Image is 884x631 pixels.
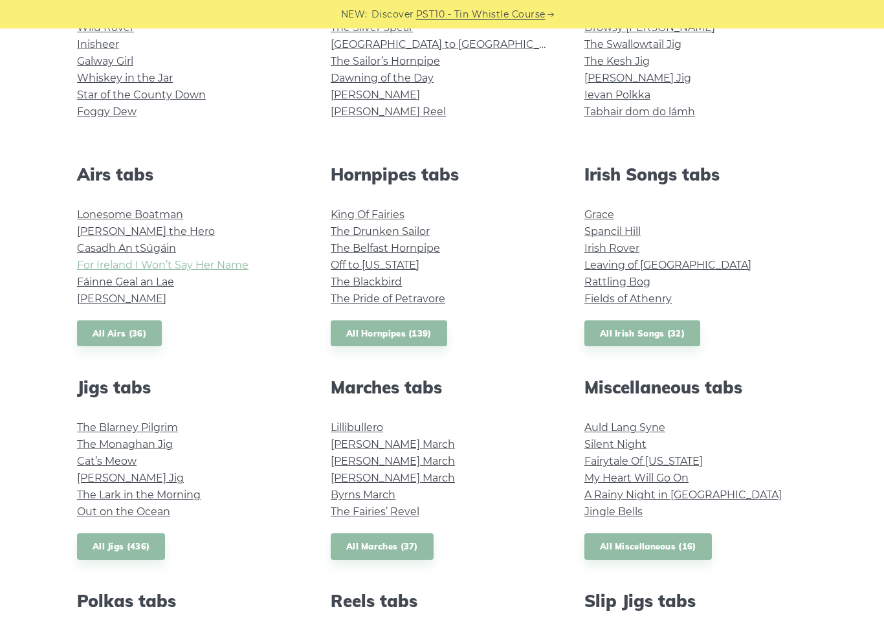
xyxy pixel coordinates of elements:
a: The Silver Spear [331,21,413,34]
a: My Heart Will Go On [584,472,689,484]
a: All Jigs (436) [77,533,165,560]
a: The Blackbird [331,276,402,288]
a: [PERSON_NAME] Jig [584,72,691,84]
a: A Rainy Night in [GEOGRAPHIC_DATA] [584,489,782,501]
a: Spancil Hill [584,225,641,238]
a: The Pride of Petravore [331,293,445,305]
a: Byrns March [331,489,395,501]
span: NEW: [341,7,368,22]
a: For Ireland I Won’t Say Her Name [77,259,249,271]
a: Drowsy [PERSON_NAME] [584,21,715,34]
h2: Jigs tabs [77,377,300,397]
h2: Irish Songs tabs [584,164,807,184]
a: All Miscellaneous (16) [584,533,712,560]
a: The Kesh Jig [584,55,650,67]
a: [PERSON_NAME] Jig [77,472,184,484]
a: Out on the Ocean [77,505,170,518]
h2: Airs tabs [77,164,300,184]
a: The Monaghan Jig [77,438,173,450]
a: Lillibullero [331,421,383,434]
a: Grace [584,208,614,221]
a: [PERSON_NAME] March [331,472,455,484]
a: Off to [US_STATE] [331,259,419,271]
h2: Hornpipes tabs [331,164,553,184]
a: The Fairies’ Revel [331,505,419,518]
a: Wild Rover [77,21,134,34]
a: Inisheer [77,38,119,50]
h2: Marches tabs [331,377,553,397]
a: Whiskey in the Jar [77,72,173,84]
a: The Lark in the Morning [77,489,201,501]
a: Dawning of the Day [331,72,434,84]
a: [PERSON_NAME] March [331,438,455,450]
a: Auld Lang Syne [584,421,665,434]
a: The Sailor’s Hornpipe [331,55,440,67]
h2: Reels tabs [331,591,553,611]
a: PST10 - Tin Whistle Course [416,7,546,22]
a: [PERSON_NAME] [77,293,166,305]
a: Tabhair dom do lámh [584,105,695,118]
a: Galway Girl [77,55,133,67]
a: Fáinne Geal an Lae [77,276,174,288]
a: Cat’s Meow [77,455,137,467]
a: [PERSON_NAME] [331,89,420,101]
a: Foggy Dew [77,105,137,118]
span: Discover [371,7,414,22]
a: [PERSON_NAME] Reel [331,105,446,118]
a: Ievan Polkka [584,89,650,101]
a: [GEOGRAPHIC_DATA] to [GEOGRAPHIC_DATA] [331,38,569,50]
a: Irish Rover [584,242,639,254]
a: All Airs (36) [77,320,162,347]
a: [PERSON_NAME] March [331,455,455,467]
a: Star of the County Down [77,89,206,101]
a: Casadh An tSúgáin [77,242,176,254]
a: Silent Night [584,438,646,450]
a: Fields of Athenry [584,293,672,305]
a: The Swallowtail Jig [584,38,681,50]
a: The Blarney Pilgrim [77,421,178,434]
a: Rattling Bog [584,276,650,288]
a: The Drunken Sailor [331,225,430,238]
a: Lonesome Boatman [77,208,183,221]
h2: Slip Jigs tabs [584,591,807,611]
h2: Polkas tabs [77,591,300,611]
a: King Of Fairies [331,208,404,221]
a: Leaving of [GEOGRAPHIC_DATA] [584,259,751,271]
a: The Belfast Hornpipe [331,242,440,254]
a: All Marches (37) [331,533,434,560]
h2: Miscellaneous tabs [584,377,807,397]
a: All Irish Songs (32) [584,320,700,347]
a: Jingle Bells [584,505,643,518]
a: [PERSON_NAME] the Hero [77,225,215,238]
a: Fairytale Of [US_STATE] [584,455,703,467]
a: All Hornpipes (139) [331,320,447,347]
